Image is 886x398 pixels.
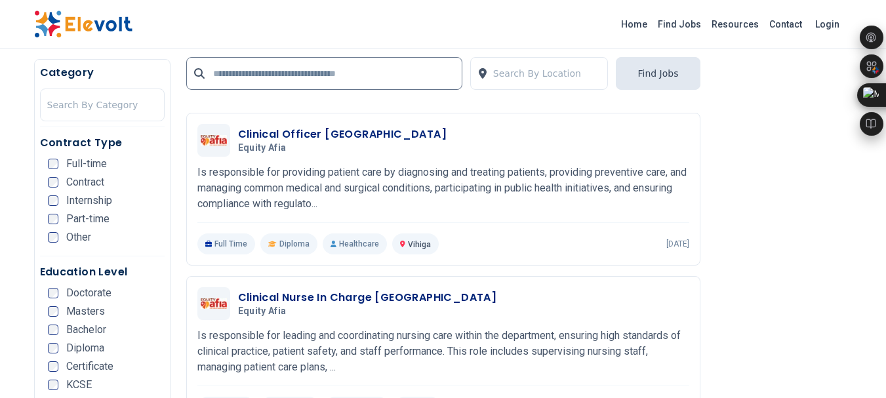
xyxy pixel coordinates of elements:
[666,239,689,249] p: [DATE]
[48,159,58,169] input: Full-time
[197,165,689,212] p: Is responsible for providing patient care by diagnosing and treating patients, providing preventi...
[238,290,497,306] h3: Clinical Nurse In Charge [GEOGRAPHIC_DATA]
[40,65,165,81] h5: Category
[66,232,91,243] span: Other
[66,288,111,298] span: Doctorate
[48,306,58,317] input: Masters
[66,325,106,335] span: Bachelor
[238,306,287,317] span: Equity Afia
[197,328,689,375] p: Is responsible for leading and coordinating nursing care within the department, ensuring high sta...
[34,10,132,38] img: Elevolt
[820,335,886,398] iframe: Chat Widget
[197,124,689,254] a: Equity AfiaClinical Officer [GEOGRAPHIC_DATA]Equity AfiaIs responsible for providing patient care...
[66,361,113,372] span: Certificate
[66,214,110,224] span: Part-time
[66,380,92,390] span: KCSE
[653,14,706,35] a: Find Jobs
[48,325,58,335] input: Bachelor
[201,135,227,146] img: Equity Afia
[48,380,58,390] input: KCSE
[66,177,104,188] span: Contract
[408,240,431,249] span: Vihiga
[616,57,700,90] button: Find Jobs
[706,14,764,35] a: Resources
[48,343,58,353] input: Diploma
[48,288,58,298] input: Doctorate
[48,361,58,372] input: Certificate
[66,306,105,317] span: Masters
[238,142,287,154] span: Equity Afia
[279,239,310,249] span: Diploma
[238,127,447,142] h3: Clinical Officer [GEOGRAPHIC_DATA]
[323,233,387,254] p: Healthcare
[40,135,165,151] h5: Contract Type
[764,14,807,35] a: Contact
[201,298,227,309] img: Equity Afia
[66,159,107,169] span: Full-time
[48,214,58,224] input: Part-time
[616,14,653,35] a: Home
[48,195,58,206] input: Internship
[40,264,165,280] h5: Education Level
[66,195,112,206] span: Internship
[48,232,58,243] input: Other
[807,11,847,37] a: Login
[66,343,104,353] span: Diploma
[48,177,58,188] input: Contract
[197,233,256,254] p: Full Time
